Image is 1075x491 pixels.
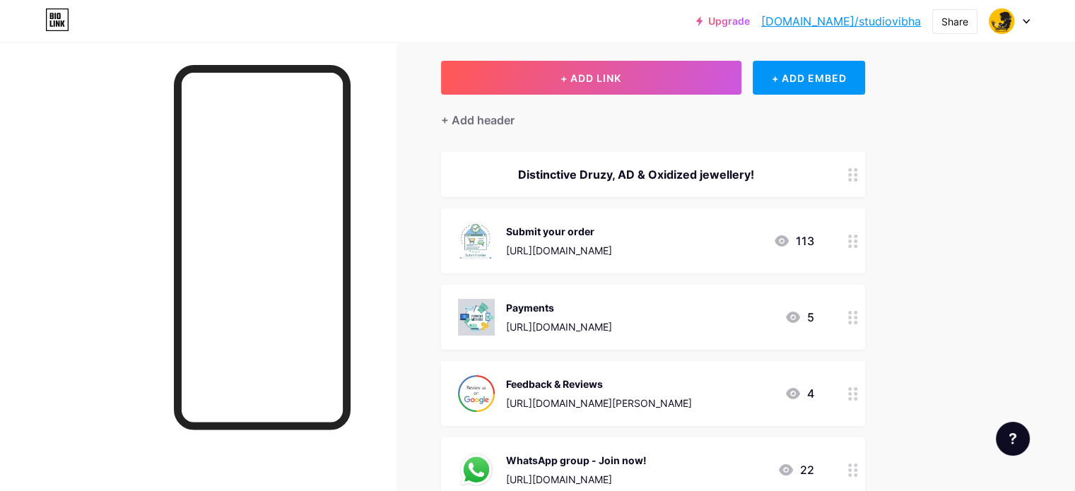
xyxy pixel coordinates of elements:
div: 4 [785,385,814,402]
div: + Add header [441,112,515,129]
div: 22 [777,461,814,478]
div: [URL][DOMAIN_NAME] [506,319,612,334]
div: [URL][DOMAIN_NAME] [506,243,612,258]
div: Feedback & Reviews [506,377,692,391]
div: + ADD EMBED [753,61,865,95]
img: Submit your order [458,223,495,259]
div: Share [941,14,968,29]
a: [DOMAIN_NAME]/studiovibha [761,13,921,30]
span: + ADD LINK [560,72,621,84]
a: Upgrade [696,16,750,27]
div: [URL][DOMAIN_NAME][PERSON_NAME] [506,396,692,410]
div: Distinctive Druzy, AD & Oxidized jewellery! [458,166,814,183]
img: WhatsApp group - Join now! [458,451,495,488]
div: Payments [506,300,612,315]
div: Submit your order [506,224,612,239]
img: Feedback & Reviews [458,375,495,412]
div: 113 [773,232,814,249]
img: thevibhastuff [988,8,1015,35]
div: [URL][DOMAIN_NAME] [506,472,647,487]
button: + ADD LINK [441,61,741,95]
div: 5 [785,309,814,326]
img: Payments [458,299,495,336]
div: WhatsApp group - Join now! [506,453,647,468]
